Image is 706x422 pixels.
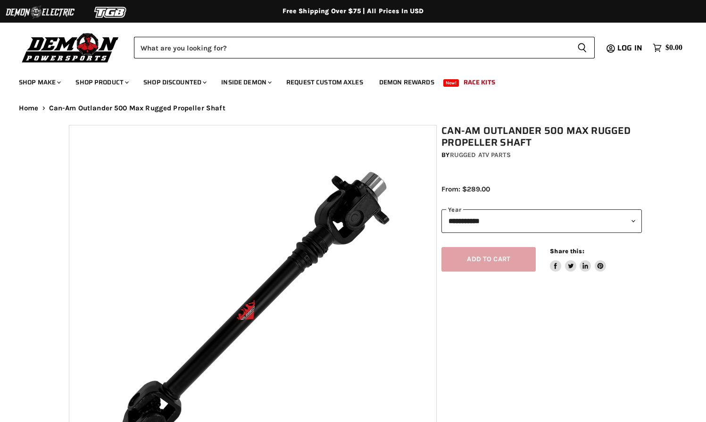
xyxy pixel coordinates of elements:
a: Race Kits [457,73,502,92]
a: $0.00 [648,41,687,55]
a: Request Custom Axles [279,73,370,92]
img: Demon Electric Logo 2 [5,3,75,21]
a: Shop Discounted [136,73,212,92]
div: by [441,150,642,160]
form: Product [134,37,595,58]
aside: Share this: [550,247,606,272]
input: Search [134,37,570,58]
span: $0.00 [665,43,682,52]
a: Home [19,104,39,112]
span: New! [443,79,459,87]
ul: Main menu [12,69,680,92]
a: Log in [613,44,648,52]
a: Shop Product [68,73,134,92]
span: From: $289.00 [441,185,490,193]
span: Can-Am Outlander 500 Max Rugged Propeller Shaft [49,104,225,112]
h1: Can-Am Outlander 500 Max Rugged Propeller Shaft [441,125,642,149]
img: Demon Powersports [19,31,122,64]
select: year [441,209,642,232]
img: TGB Logo 2 [75,3,146,21]
span: Share this: [550,248,584,255]
a: Demon Rewards [372,73,441,92]
span: Log in [617,42,642,54]
a: Inside Demon [214,73,277,92]
a: Rugged ATV Parts [450,151,511,159]
a: Shop Make [12,73,66,92]
button: Search [570,37,595,58]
